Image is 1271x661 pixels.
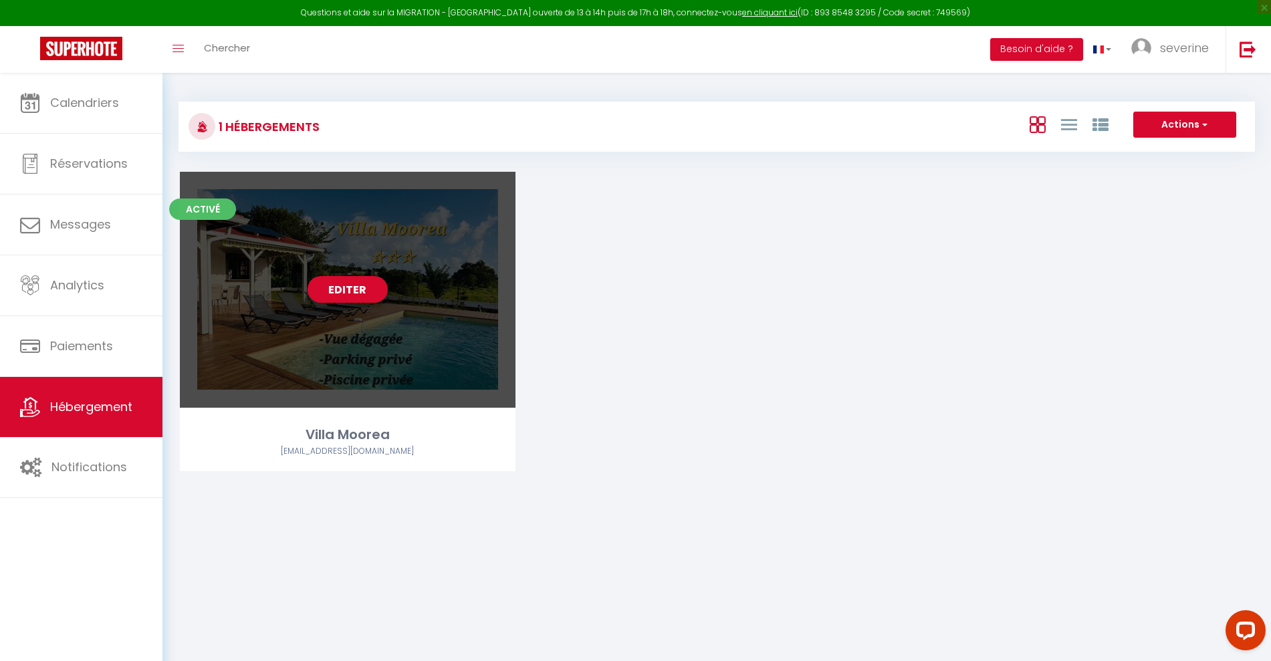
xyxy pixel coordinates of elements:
[51,458,127,475] span: Notifications
[1240,41,1256,57] img: logout
[50,338,113,354] span: Paiements
[1092,113,1109,135] a: Vue par Groupe
[215,112,320,142] h3: 1 Hébergements
[204,41,250,55] span: Chercher
[308,276,388,303] a: Editer
[1131,38,1151,58] img: ...
[1030,113,1046,135] a: Vue en Box
[1160,39,1209,56] span: severine
[169,199,236,220] span: Activé
[50,398,132,415] span: Hébergement
[50,216,111,233] span: Messages
[1133,112,1236,138] button: Actions
[40,37,122,60] img: Super Booking
[50,277,104,293] span: Analytics
[180,445,515,458] div: Airbnb
[50,94,119,111] span: Calendriers
[1215,605,1271,661] iframe: LiveChat chat widget
[180,424,515,445] div: Villa Moorea
[990,38,1083,61] button: Besoin d'aide ?
[50,155,128,172] span: Réservations
[194,26,260,73] a: Chercher
[1061,113,1077,135] a: Vue en Liste
[742,7,798,18] a: en cliquant ici
[1121,26,1226,73] a: ... severine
